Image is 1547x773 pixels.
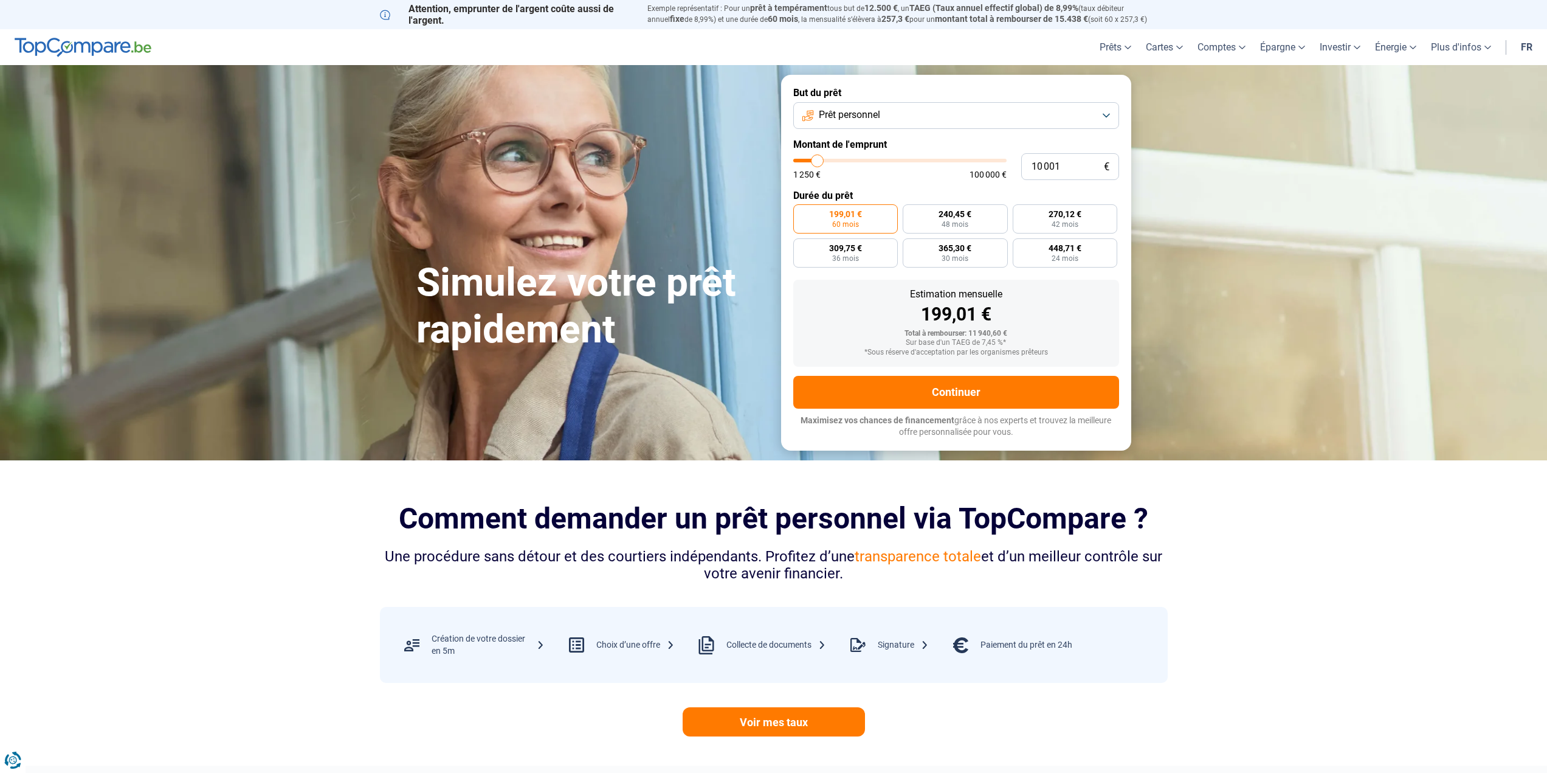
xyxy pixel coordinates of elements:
[864,3,898,13] span: 12.500 €
[801,415,954,425] span: Maximisez vos chances de financement
[1514,29,1540,65] a: fr
[935,14,1088,24] span: montant total à rembourser de 15.438 €
[432,633,545,657] div: Création de votre dossier en 5m
[793,139,1119,150] label: Montant de l'emprunt
[1052,255,1078,262] span: 24 mois
[980,639,1072,651] div: Paiement du prêt en 24h
[1092,29,1139,65] a: Prêts
[803,305,1109,324] div: 199,01 €
[1190,29,1253,65] a: Comptes
[829,210,862,218] span: 199,01 €
[750,3,827,13] span: prêt à tempérament
[942,221,968,228] span: 48 mois
[803,348,1109,357] div: *Sous réserve d'acceptation par les organismes prêteurs
[855,548,981,565] span: transparence totale
[1253,29,1312,65] a: Épargne
[803,330,1109,338] div: Total à rembourser: 11 940,60 €
[1312,29,1368,65] a: Investir
[881,14,909,24] span: 257,3 €
[832,255,859,262] span: 36 mois
[1052,221,1078,228] span: 42 mois
[15,38,151,57] img: TopCompare
[939,210,971,218] span: 240,45 €
[380,502,1168,535] h2: Comment demander un prêt personnel via TopCompare ?
[793,190,1119,201] label: Durée du prêt
[1424,29,1498,65] a: Plus d'infos
[803,339,1109,347] div: Sur base d'un TAEG de 7,45 %*
[1049,244,1081,252] span: 448,71 €
[1049,210,1081,218] span: 270,12 €
[380,548,1168,583] div: Une procédure sans détour et des courtiers indépendants. Profitez d’une et d’un meilleur contrôle...
[942,255,968,262] span: 30 mois
[793,102,1119,129] button: Prêt personnel
[726,639,826,651] div: Collecte de documents
[829,244,862,252] span: 309,75 €
[1139,29,1190,65] a: Cartes
[939,244,971,252] span: 365,30 €
[1104,162,1109,172] span: €
[683,707,865,737] a: Voir mes taux
[970,170,1007,179] span: 100 000 €
[909,3,1078,13] span: TAEG (Taux annuel effectif global) de 8,99%
[416,260,767,353] h1: Simulez votre prêt rapidement
[793,87,1119,99] label: But du prêt
[803,289,1109,299] div: Estimation mensuelle
[647,3,1168,25] p: Exemple représentatif : Pour un tous but de , un (taux débiteur annuel de 8,99%) et une durée de ...
[793,415,1119,438] p: grâce à nos experts et trouvez la meilleure offre personnalisée pour vous.
[670,14,684,24] span: fixe
[596,639,675,651] div: Choix d’une offre
[819,108,880,122] span: Prêt personnel
[878,639,929,651] div: Signature
[380,3,633,26] p: Attention, emprunter de l'argent coûte aussi de l'argent.
[793,170,821,179] span: 1 250 €
[1368,29,1424,65] a: Énergie
[832,221,859,228] span: 60 mois
[793,376,1119,409] button: Continuer
[768,14,798,24] span: 60 mois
